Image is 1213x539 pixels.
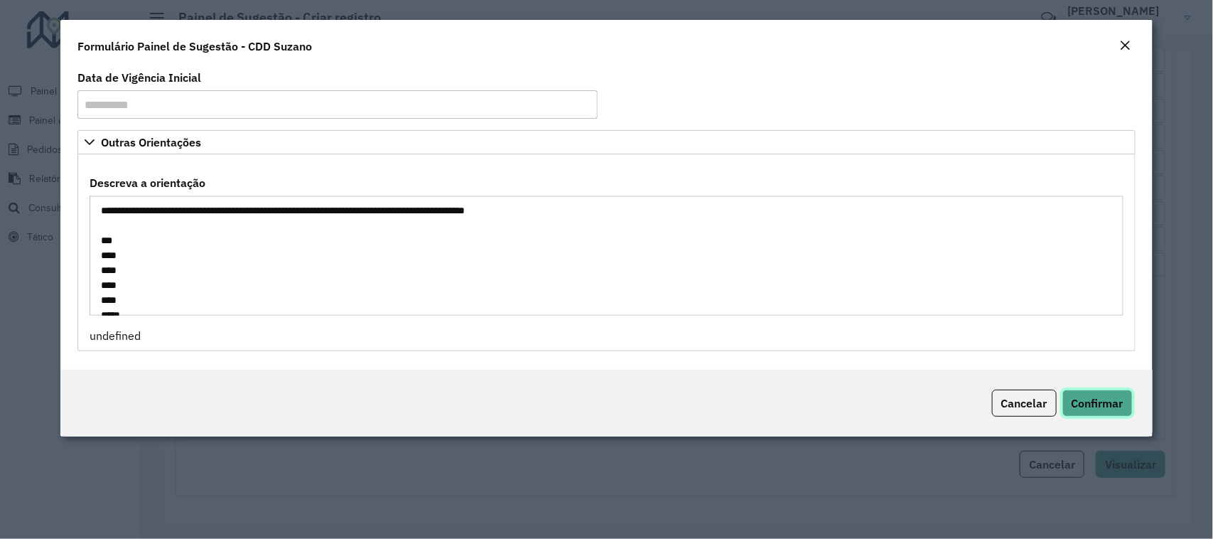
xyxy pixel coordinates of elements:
[992,390,1057,417] button: Cancelar
[77,38,312,55] h4: Formulário Painel de Sugestão - CDD Suzano
[77,154,1135,351] div: Outras Orientações
[90,329,141,343] span: undefined
[1072,396,1123,410] span: Confirmar
[90,174,205,191] label: Descreva a orientação
[1062,390,1133,417] button: Confirmar
[101,137,201,148] span: Outras Orientações
[1120,40,1131,51] em: Fechar
[77,69,201,86] label: Data de Vigência Inicial
[1001,396,1047,410] span: Cancelar
[77,130,1135,154] a: Outras Orientações
[1116,37,1136,55] button: Close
